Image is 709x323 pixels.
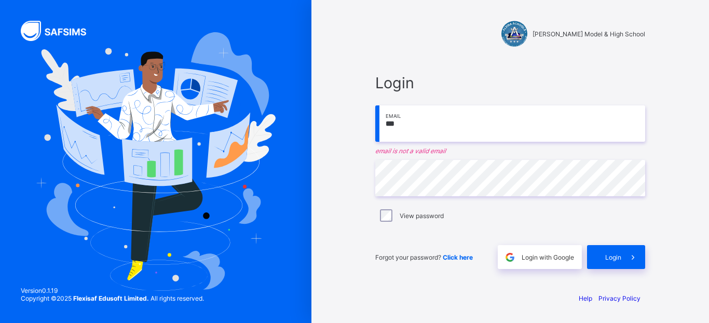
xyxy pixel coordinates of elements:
[375,147,645,155] em: email is not a valid email
[73,294,149,302] strong: Flexisaf Edusoft Limited.
[579,294,592,302] a: Help
[533,30,645,38] span: [PERSON_NAME] Model & High School
[605,253,621,261] span: Login
[598,294,640,302] a: Privacy Policy
[21,287,204,294] span: Version 0.1.19
[504,251,516,263] img: google.396cfc9801f0270233282035f929180a.svg
[400,212,444,220] label: View password
[375,253,473,261] span: Forgot your password?
[375,74,645,92] span: Login
[522,253,574,261] span: Login with Google
[21,294,204,302] span: Copyright © 2025 All rights reserved.
[21,21,99,41] img: SAFSIMS Logo
[36,32,276,291] img: Hero Image
[443,253,473,261] a: Click here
